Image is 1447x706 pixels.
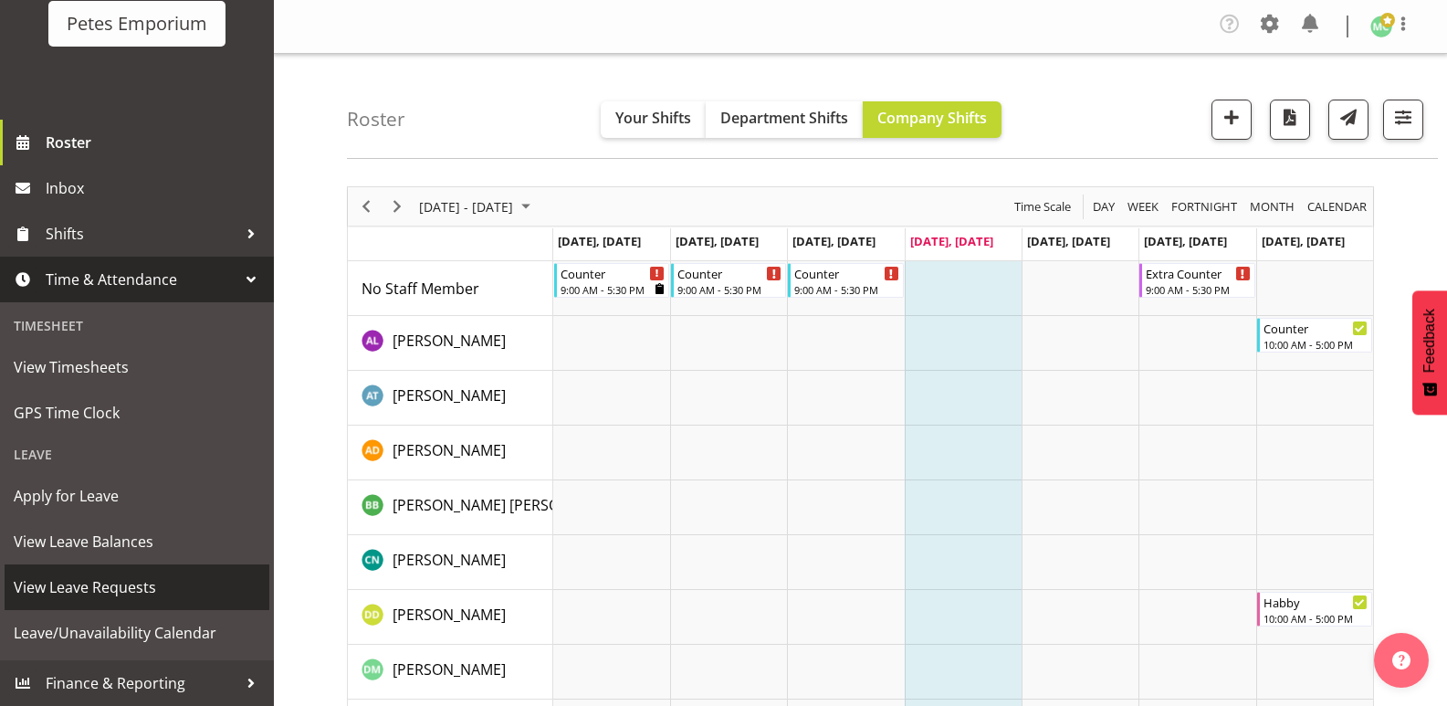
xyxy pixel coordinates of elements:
span: View Leave Requests [14,574,260,601]
a: View Timesheets [5,344,269,390]
span: Department Shifts [720,108,848,128]
span: [DATE], [DATE] [1262,233,1345,249]
span: Fortnight [1169,195,1239,218]
span: Apply for Leave [14,482,260,510]
button: Fortnight [1169,195,1241,218]
span: Time Scale [1012,195,1073,218]
button: Download a PDF of the roster according to the set date range. [1270,100,1310,140]
span: Month [1248,195,1296,218]
span: [PERSON_NAME] [393,605,506,625]
button: Feedback - Show survey [1412,290,1447,415]
button: Previous [354,195,379,218]
button: Timeline Month [1247,195,1298,218]
span: Week [1126,195,1160,218]
span: Day [1091,195,1117,218]
img: help-xxl-2.png [1392,651,1410,669]
span: [DATE], [DATE] [1027,233,1110,249]
span: [DATE] - [DATE] [417,195,515,218]
a: [PERSON_NAME] [393,385,506,406]
a: [PERSON_NAME] [393,604,506,626]
div: Previous [351,187,382,226]
a: Leave/Unavailability Calendar [5,610,269,656]
button: Next [385,195,410,218]
span: [DATE], [DATE] [792,233,876,249]
a: Apply for Leave [5,473,269,519]
td: Danielle Donselaar resource [348,590,553,645]
div: 10:00 AM - 5:00 PM [1264,337,1368,352]
td: Alex-Micheal Taniwha resource [348,371,553,426]
div: No Staff Member"s event - Counter Begin From Tuesday, September 2, 2025 at 9:00:00 AM GMT+12:00 E... [671,263,786,298]
span: [PERSON_NAME] [PERSON_NAME] [393,495,623,515]
div: Counter [1264,319,1368,337]
div: 9:00 AM - 5:30 PM [561,282,665,297]
button: Your Shifts [601,101,706,138]
span: Roster [46,129,265,156]
a: [PERSON_NAME] [393,330,506,352]
span: Time & Attendance [46,266,237,293]
div: Counter [561,264,665,282]
td: Abigail Lane resource [348,316,553,371]
span: Inbox [46,174,265,202]
a: [PERSON_NAME] [393,439,506,461]
div: No Staff Member"s event - Counter Begin From Wednesday, September 3, 2025 at 9:00:00 AM GMT+12:00... [788,263,903,298]
td: Christine Neville resource [348,535,553,590]
button: Timeline Week [1125,195,1162,218]
a: No Staff Member [362,278,479,300]
a: View Leave Requests [5,564,269,610]
td: Amelia Denz resource [348,426,553,480]
div: No Staff Member"s event - Extra Counter Begin From Saturday, September 6, 2025 at 9:00:00 AM GMT+... [1139,263,1254,298]
div: 9:00 AM - 5:30 PM [1146,282,1250,297]
button: Department Shifts [706,101,863,138]
span: Shifts [46,220,237,248]
span: GPS Time Clock [14,399,260,427]
span: calendar [1305,195,1368,218]
span: Finance & Reporting [46,669,237,697]
button: Timeline Day [1090,195,1118,218]
a: View Leave Balances [5,519,269,564]
div: Danielle Donselaar"s event - Habby Begin From Sunday, September 7, 2025 at 10:00:00 AM GMT+12:00 ... [1257,592,1372,627]
span: [DATE], [DATE] [1144,233,1227,249]
a: GPS Time Clock [5,390,269,436]
div: 10:00 AM - 5:00 PM [1264,611,1368,626]
span: View Leave Balances [14,528,260,555]
div: Next [382,187,413,226]
span: Your Shifts [615,108,691,128]
div: Timesheet [5,307,269,344]
div: Habby [1264,593,1368,611]
div: Abigail Lane"s event - Counter Begin From Sunday, September 7, 2025 at 10:00:00 AM GMT+12:00 Ends... [1257,318,1372,353]
span: [PERSON_NAME] [393,385,506,406]
button: Time Scale [1012,195,1075,218]
span: [DATE], [DATE] [676,233,759,249]
button: Add a new shift [1211,100,1252,140]
button: Send a list of all shifts for the selected filtered period to all rostered employees. [1328,100,1368,140]
span: [DATE], [DATE] [558,233,641,249]
span: [PERSON_NAME] [393,659,506,680]
span: [DATE], [DATE] [910,233,993,249]
div: Counter [677,264,781,282]
span: Leave/Unavailability Calendar [14,619,260,647]
span: Company Shifts [877,108,987,128]
td: David McAuley resource [348,645,553,700]
a: [PERSON_NAME] [393,549,506,571]
td: Beena Beena resource [348,480,553,535]
div: No Staff Member"s event - Counter Begin From Monday, September 1, 2025 at 9:00:00 AM GMT+12:00 En... [554,263,669,298]
span: [PERSON_NAME] [393,550,506,570]
a: [PERSON_NAME] [393,659,506,680]
div: 9:00 AM - 5:30 PM [794,282,898,297]
a: [PERSON_NAME] [PERSON_NAME] [393,494,623,516]
button: September 01 - 07, 2025 [416,195,539,218]
span: View Timesheets [14,353,260,381]
span: [PERSON_NAME] [393,440,506,460]
div: Counter [794,264,898,282]
button: Month [1305,195,1370,218]
div: Extra Counter [1146,264,1250,282]
img: melissa-cowen2635.jpg [1370,16,1392,37]
div: Leave [5,436,269,473]
button: Company Shifts [863,101,1001,138]
div: 9:00 AM - 5:30 PM [677,282,781,297]
div: Petes Emporium [67,10,207,37]
td: No Staff Member resource [348,261,553,316]
h4: Roster [347,109,405,130]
